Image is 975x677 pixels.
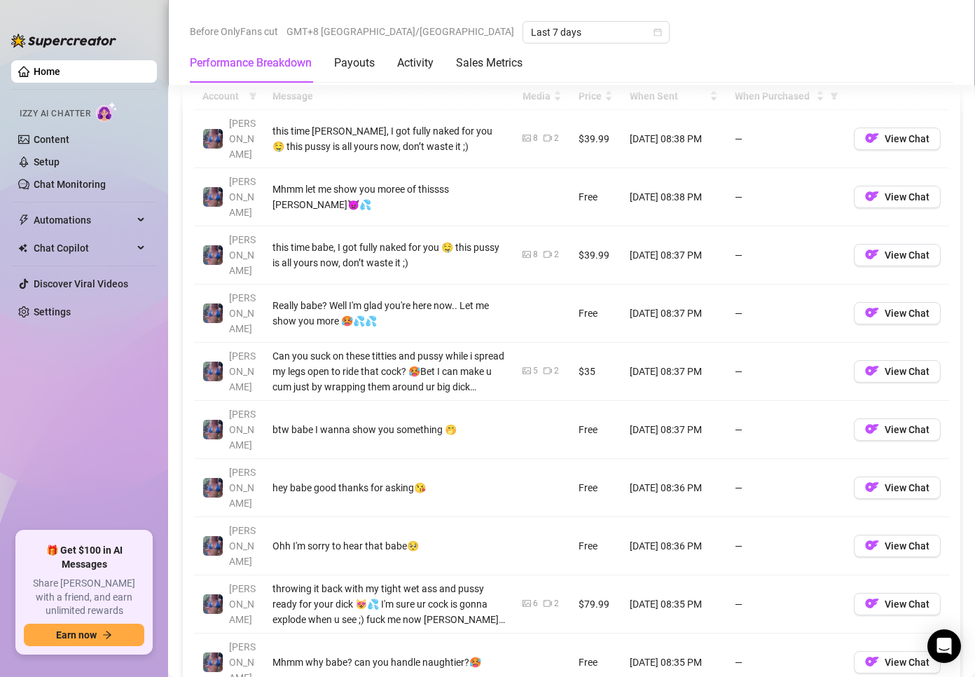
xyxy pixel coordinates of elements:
[885,482,929,493] span: View Chat
[654,28,662,36] span: calendar
[523,88,551,104] span: Media
[621,343,726,401] td: [DATE] 08:37 PM
[102,630,112,640] span: arrow-right
[621,401,726,459] td: [DATE] 08:37 PM
[854,252,941,264] a: OFView Chat
[554,132,559,145] div: 2
[570,226,621,285] td: $39.99
[203,652,223,672] img: Jaylie
[865,247,879,261] img: OF
[203,129,223,149] img: Jaylie
[286,21,514,42] span: GMT+8 [GEOGRAPHIC_DATA]/[GEOGRAPHIC_DATA]
[854,302,941,324] button: OFView Chat
[533,597,538,610] div: 6
[34,209,133,231] span: Automations
[272,422,506,437] div: btw babe I wanna show you something 🤭
[203,478,223,498] img: Jaylie
[570,401,621,459] td: Free
[249,92,257,100] span: filter
[735,88,813,104] span: When Purchased
[854,418,941,441] button: OFView Chat
[554,364,559,378] div: 2
[854,535,941,557] button: OFView Chat
[203,245,223,265] img: Jaylie
[726,226,845,285] td: —
[865,655,879,669] img: OF
[544,367,552,375] span: video-camera
[865,596,879,610] img: OF
[229,118,256,160] span: [PERSON_NAME]
[865,480,879,494] img: OF
[865,538,879,552] img: OF
[885,424,929,435] span: View Chat
[554,248,559,261] div: 2
[570,459,621,517] td: Free
[246,86,260,107] span: filter
[272,298,506,329] div: Really babe? Well I'm glad you're here now.. Let me show you more 🥵💦💦
[202,88,243,104] span: Account
[854,477,941,499] button: OFView Chat
[579,88,602,104] span: Price
[523,599,531,608] span: picture
[570,285,621,343] td: Free
[229,467,256,509] span: [PERSON_NAME]
[523,367,531,375] span: picture
[630,88,707,104] span: When Sent
[18,214,29,226] span: thunderbolt
[570,575,621,634] td: $79.99
[854,369,941,380] a: OFView Chat
[34,156,60,167] a: Setup
[272,480,506,495] div: hey babe good thanks for asking😘
[854,651,941,673] button: OFView Chat
[621,575,726,634] td: [DATE] 08:35 PM
[854,601,941,613] a: OFView Chat
[854,485,941,496] a: OFView Chat
[854,244,941,266] button: OFView Chat
[523,134,531,142] span: picture
[570,110,621,168] td: $39.99
[621,285,726,343] td: [DATE] 08:37 PM
[272,240,506,271] div: this time babe, I got fully naked for you 🤤 this pussy is all yours now, don’t waste it ;)
[523,250,531,259] span: picture
[229,583,256,625] span: [PERSON_NAME]
[264,83,514,110] th: Message
[533,248,538,261] div: 8
[865,131,879,145] img: OF
[544,599,552,608] span: video-camera
[854,360,941,383] button: OFView Chat
[885,599,929,610] span: View Chat
[621,459,726,517] td: [DATE] 08:36 PM
[544,250,552,259] span: video-camera
[927,629,961,663] div: Open Intercom Messenger
[11,34,116,48] img: logo-BBDzfeDw.svg
[34,237,133,259] span: Chat Copilot
[854,310,941,322] a: OFView Chat
[18,243,27,253] img: Chat Copilot
[885,540,929,552] span: View Chat
[533,132,538,145] div: 8
[190,55,312,71] div: Performance Breakdown
[865,189,879,203] img: OF
[865,364,879,378] img: OF
[229,525,256,567] span: [PERSON_NAME]
[726,517,845,575] td: —
[531,22,661,43] span: Last 7 days
[830,92,838,100] span: filter
[885,308,929,319] span: View Chat
[726,168,845,226] td: —
[621,168,726,226] td: [DATE] 08:38 PM
[203,303,223,323] img: Jaylie
[456,55,523,71] div: Sales Metrics
[726,575,845,634] td: —
[533,364,538,378] div: 5
[34,66,60,77] a: Home
[203,362,223,381] img: Jaylie
[397,55,434,71] div: Activity
[34,278,128,289] a: Discover Viral Videos
[570,517,621,575] td: Free
[854,593,941,615] button: OFView Chat
[272,655,506,670] div: Mhmm why babe? can you handle naughtier?🥵
[885,191,929,203] span: View Chat
[726,83,845,110] th: When Purchased
[885,657,929,668] span: View Chat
